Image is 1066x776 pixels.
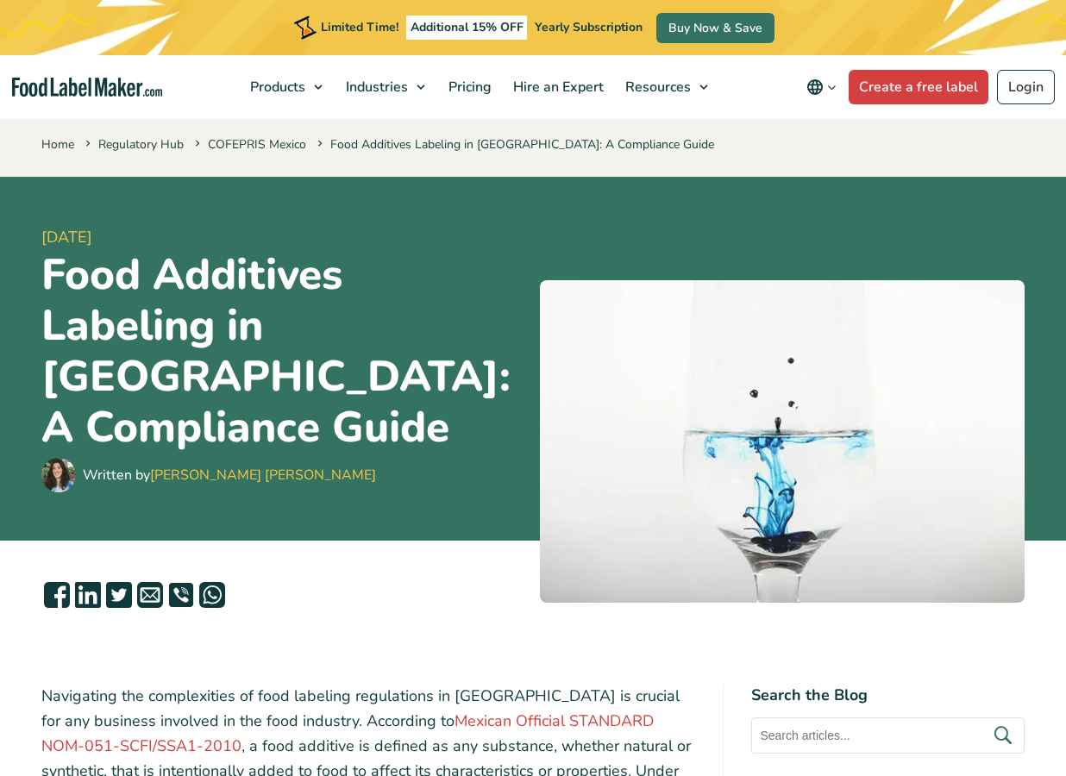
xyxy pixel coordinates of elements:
[83,465,376,485] div: Written by
[41,249,526,454] h1: Food Additives Labeling in [GEOGRAPHIC_DATA]: A Compliance Guide
[508,78,605,97] span: Hire an Expert
[335,55,434,119] a: Industries
[503,55,611,119] a: Hire an Expert
[41,136,74,153] a: Home
[208,136,306,153] a: COFEPRIS Mexico
[150,466,376,485] a: [PERSON_NAME] [PERSON_NAME]
[240,55,331,119] a: Products
[751,684,1025,707] h4: Search the Blog
[98,136,184,153] a: Regulatory Hub
[794,70,849,104] button: Change language
[443,78,493,97] span: Pricing
[849,70,988,104] a: Create a free label
[656,13,774,43] a: Buy Now & Save
[406,16,528,40] span: Additional 15% OFF
[997,70,1055,104] a: Login
[245,78,307,97] span: Products
[751,717,1025,754] input: Search articles...
[615,55,717,119] a: Resources
[12,78,162,97] a: Food Label Maker homepage
[314,136,714,153] span: Food Additives Labeling in [GEOGRAPHIC_DATA]: A Compliance Guide
[620,78,693,97] span: Resources
[438,55,499,119] a: Pricing
[341,78,410,97] span: Industries
[41,226,526,249] span: [DATE]
[41,458,76,492] img: Maria Abi Hanna - Food Label Maker
[535,19,643,35] span: Yearly Subscription
[321,19,398,35] span: Limited Time!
